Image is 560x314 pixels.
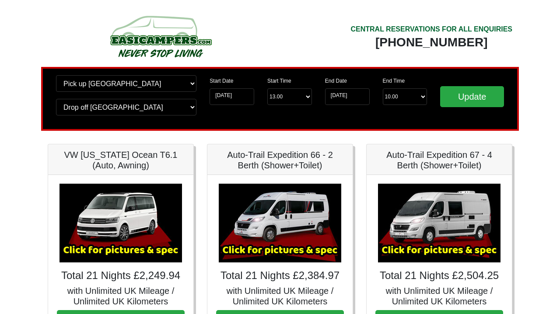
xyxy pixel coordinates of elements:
[216,150,344,171] h5: Auto-Trail Expedition 66 - 2 Berth (Shower+Toilet)
[325,88,370,105] input: Return Date
[59,184,182,262] img: VW California Ocean T6.1 (Auto, Awning)
[267,77,291,85] label: Start Time
[57,269,185,282] h4: Total 21 Nights £2,249.94
[210,88,254,105] input: Start Date
[216,286,344,307] h5: with Unlimited UK Mileage / Unlimited UK Kilometers
[383,77,405,85] label: End Time
[57,150,185,171] h5: VW [US_STATE] Ocean T6.1 (Auto, Awning)
[210,77,233,85] label: Start Date
[77,12,244,60] img: campers-checkout-logo.png
[325,77,347,85] label: End Date
[57,286,185,307] h5: with Unlimited UK Mileage / Unlimited UK Kilometers
[350,24,512,35] div: CENTRAL RESERVATIONS FOR ALL ENQUIRIES
[440,86,504,107] input: Update
[216,269,344,282] h4: Total 21 Nights £2,384.97
[375,269,503,282] h4: Total 21 Nights £2,504.25
[375,286,503,307] h5: with Unlimited UK Mileage / Unlimited UK Kilometers
[219,184,341,262] img: Auto-Trail Expedition 66 - 2 Berth (Shower+Toilet)
[378,184,500,262] img: Auto-Trail Expedition 67 - 4 Berth (Shower+Toilet)
[350,35,512,50] div: [PHONE_NUMBER]
[375,150,503,171] h5: Auto-Trail Expedition 67 - 4 Berth (Shower+Toilet)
